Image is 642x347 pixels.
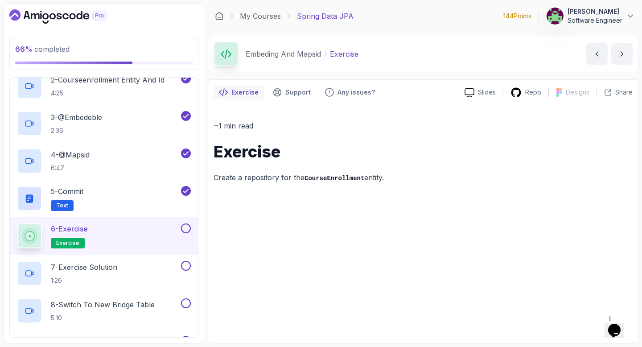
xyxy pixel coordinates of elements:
p: Exercise [231,88,259,97]
a: Slides [457,88,503,97]
a: Dashboard [9,9,127,24]
span: 66 % [15,45,33,54]
p: 2:36 [51,126,102,135]
p: 4 - @Mapsid [51,149,90,160]
button: next content [611,43,633,65]
button: 5-CommitText [17,186,191,211]
span: exercise [56,240,79,247]
p: 8 - Switch To New Bridge Table [51,299,155,310]
p: Share [615,88,633,97]
p: Embeding And Mapsid [246,49,321,59]
button: 4-@Mapsid6:47 [17,149,191,173]
iframe: chat widget [605,311,633,338]
img: user profile image [547,8,564,25]
p: 5:10 [51,314,155,322]
button: 3-@Embedeble2:36 [17,111,191,136]
p: 4:25 [51,89,165,98]
button: 2-Courseenrollment Entity And Id4:25 [17,74,191,99]
button: Share [597,88,633,97]
p: Spring Data JPA [297,11,354,21]
p: 6 - Exercise [51,223,88,234]
button: previous content [586,43,608,65]
p: Software Engineer [568,16,622,25]
p: Repo [525,88,541,97]
p: Create a repository for the entity. [214,171,633,184]
a: My Courses [240,11,281,21]
button: notes button [214,85,264,99]
p: 3 - @Embedeble [51,112,102,123]
p: Any issues? [337,88,375,97]
span: Text [56,202,68,209]
button: 7-Exercise Solution1:26 [17,261,191,286]
p: 2 - Courseenrollment Entity And Id [51,74,165,85]
p: 5 - Commit [51,186,83,197]
p: 1:26 [51,276,117,285]
button: Support button [267,85,316,99]
p: Exercise [330,49,358,59]
button: user profile image[PERSON_NAME]Software Engineer [546,7,635,25]
p: [PERSON_NAME] [568,7,622,16]
p: 144 Points [503,12,531,21]
span: completed [15,45,70,54]
button: 6-Exerciseexercise [17,223,191,248]
a: Dashboard [215,12,224,21]
p: 7 - Exercise Solution [51,262,117,273]
p: ~1 min read [214,120,633,132]
p: Support [285,88,311,97]
button: Feedback button [320,85,380,99]
p: 6:47 [51,164,90,173]
a: Repo [503,87,548,98]
p: Designs [566,88,589,97]
code: CourseEnrollment [305,175,364,182]
p: Slides [478,88,496,97]
h1: Exercise [214,143,633,161]
button: 8-Switch To New Bridge Table5:10 [17,298,191,323]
